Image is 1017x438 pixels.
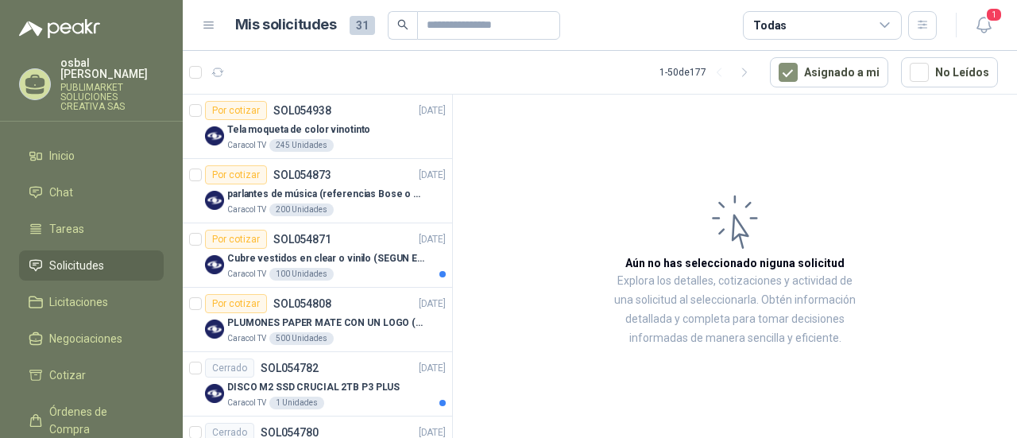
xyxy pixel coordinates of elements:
[205,191,224,210] img: Company Logo
[227,203,266,216] p: Caracol TV
[205,359,254,378] div: Cerrado
[205,255,224,274] img: Company Logo
[205,165,267,184] div: Por cotizar
[60,57,164,79] p: osbal [PERSON_NAME]
[205,384,224,403] img: Company Logo
[49,184,73,201] span: Chat
[19,214,164,244] a: Tareas
[612,272,858,348] p: Explora los detalles, cotizaciones y actividad de una solicitud al seleccionarla. Obtén informaci...
[19,324,164,354] a: Negociaciones
[269,139,334,152] div: 245 Unidades
[49,403,149,438] span: Órdenes de Compra
[659,60,757,85] div: 1 - 50 de 177
[419,232,446,247] p: [DATE]
[183,352,452,417] a: CerradoSOL054782[DATE] Company LogoDISCO M2 SSD CRUCIAL 2TB P3 PLUSCaracol TV1 Unidades
[183,159,452,223] a: Por cotizarSOL054873[DATE] Company Logoparlantes de música (referencias Bose o Alexa) CON MARCACI...
[19,177,164,207] a: Chat
[19,19,100,38] img: Logo peakr
[419,297,446,312] p: [DATE]
[269,332,334,345] div: 500 Unidades
[753,17,787,34] div: Todas
[397,19,408,30] span: search
[227,187,425,202] p: parlantes de música (referencias Bose o Alexa) CON MARCACION 1 LOGO (Mas datos en el adjunto)
[985,7,1003,22] span: 1
[269,203,334,216] div: 200 Unidades
[49,220,84,238] span: Tareas
[269,397,324,409] div: 1 Unidades
[273,105,331,116] p: SOL054938
[49,330,122,347] span: Negociaciones
[49,366,86,384] span: Cotizar
[273,234,331,245] p: SOL054871
[235,14,337,37] h1: Mis solicitudes
[969,11,998,40] button: 1
[227,380,400,395] p: DISCO M2 SSD CRUCIAL 2TB P3 PLUS
[49,257,104,274] span: Solicitudes
[770,57,888,87] button: Asignado a mi
[419,168,446,183] p: [DATE]
[49,293,108,311] span: Licitaciones
[205,126,224,145] img: Company Logo
[205,320,224,339] img: Company Logo
[227,251,425,266] p: Cubre vestidos en clear o vinilo (SEGUN ESPECIFICACIONES DEL ADJUNTO)
[227,139,266,152] p: Caracol TV
[227,332,266,345] p: Caracol TV
[19,250,164,281] a: Solicitudes
[901,57,998,87] button: No Leídos
[625,254,845,272] h3: Aún no has seleccionado niguna solicitud
[227,316,425,331] p: PLUMONES PAPER MATE CON UN LOGO (SEGUN REF.ADJUNTA)
[261,362,319,374] p: SOL054782
[261,427,319,438] p: SOL054780
[419,103,446,118] p: [DATE]
[273,169,331,180] p: SOL054873
[49,147,75,165] span: Inicio
[227,122,370,138] p: Tela moqueta de color vinotinto
[19,360,164,390] a: Cotizar
[183,288,452,352] a: Por cotizarSOL054808[DATE] Company LogoPLUMONES PAPER MATE CON UN LOGO (SEGUN REF.ADJUNTA)Caracol...
[60,83,164,111] p: PUBLIMARKET SOLUCIONES CREATIVA SAS
[205,294,267,313] div: Por cotizar
[19,287,164,317] a: Licitaciones
[273,298,331,309] p: SOL054808
[205,230,267,249] div: Por cotizar
[205,101,267,120] div: Por cotizar
[269,268,334,281] div: 100 Unidades
[419,361,446,376] p: [DATE]
[183,223,452,288] a: Por cotizarSOL054871[DATE] Company LogoCubre vestidos en clear o vinilo (SEGUN ESPECIFICACIONES D...
[350,16,375,35] span: 31
[19,141,164,171] a: Inicio
[183,95,452,159] a: Por cotizarSOL054938[DATE] Company LogoTela moqueta de color vinotintoCaracol TV245 Unidades
[227,268,266,281] p: Caracol TV
[227,397,266,409] p: Caracol TV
